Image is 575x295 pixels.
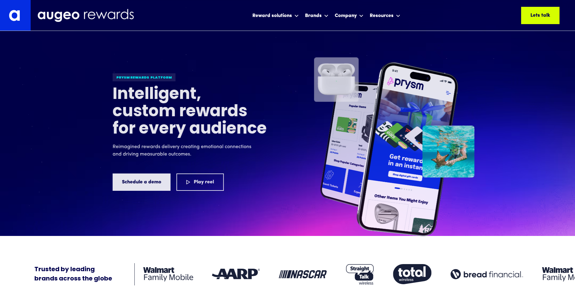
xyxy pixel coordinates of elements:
a: Play reel [176,173,224,191]
div: Brands [303,7,330,24]
div: Company [335,12,357,19]
a: Schedule a demo [112,173,170,191]
div: Resources [370,12,394,19]
h1: Intelligent, custom rewards for every audience [112,86,267,138]
div: Prysm Rewards platform [112,73,175,81]
div: Trusted by leading brands across the globe [34,265,112,284]
div: Reward solutions [251,7,300,24]
p: Reimagined rewards delivery creating emotional connections and driving measurable outcomes. [112,143,255,158]
div: Company [333,7,365,24]
div: Resources [368,7,402,24]
img: Client logo: Walmart Family Mobile [143,267,193,281]
a: Lets talk [521,7,560,24]
div: Brands [305,12,322,19]
div: Reward solutions [252,12,292,19]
